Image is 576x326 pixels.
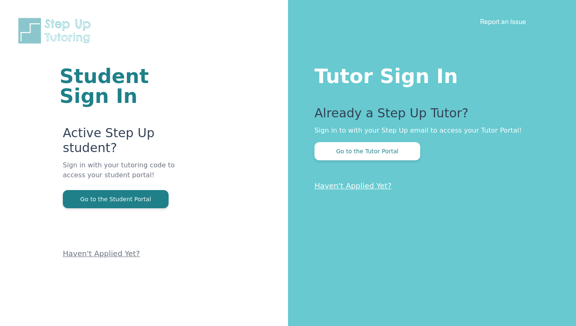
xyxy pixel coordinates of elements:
[314,106,543,126] p: Already a Step Up Tutor?
[314,147,420,155] a: Go to the Tutor Portal
[314,181,392,190] a: Haven't Applied Yet?
[314,126,543,136] p: Sign in to with your Step Up email to access your Tutor Portal!
[63,126,189,160] p: Active Step Up student?
[60,66,189,106] h1: Student Sign In
[63,195,169,203] a: Go to the Student Portal
[63,190,169,208] button: Go to the Student Portal
[480,17,526,26] a: Report an Issue
[63,249,140,258] a: Haven't Applied Yet?
[314,142,420,160] button: Go to the Tutor Portal
[314,63,543,86] h1: Tutor Sign In
[17,17,96,45] img: Step Up Tutoring horizontal logo
[63,160,189,190] p: Sign in with your tutoring code to access your student portal!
